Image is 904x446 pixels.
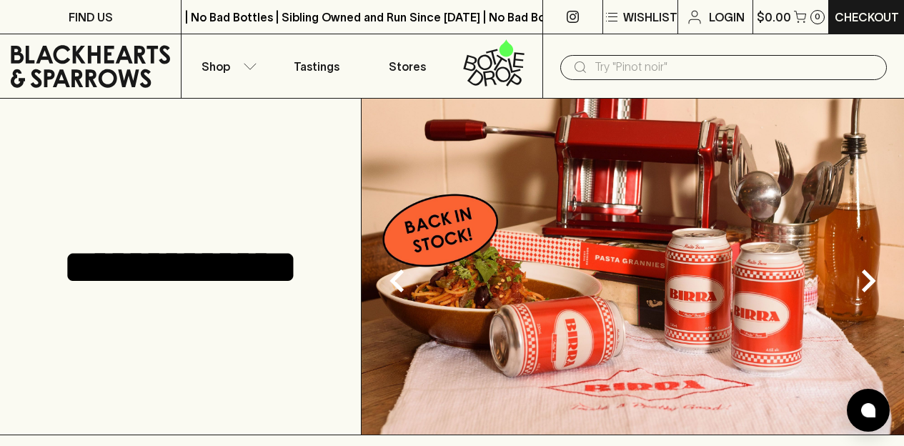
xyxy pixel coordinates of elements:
[272,34,362,98] a: Tastings
[362,34,452,98] a: Stores
[202,58,230,75] p: Shop
[362,99,904,435] img: optimise
[835,9,899,26] p: Checkout
[182,34,272,98] button: Shop
[294,58,339,75] p: Tastings
[369,252,426,309] button: Previous
[840,252,897,309] button: Next
[623,9,677,26] p: Wishlist
[69,9,113,26] p: FIND US
[595,56,875,79] input: Try "Pinot noir"
[709,9,745,26] p: Login
[861,403,875,417] img: bubble-icon
[389,58,426,75] p: Stores
[815,13,820,21] p: 0
[757,9,791,26] p: $0.00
